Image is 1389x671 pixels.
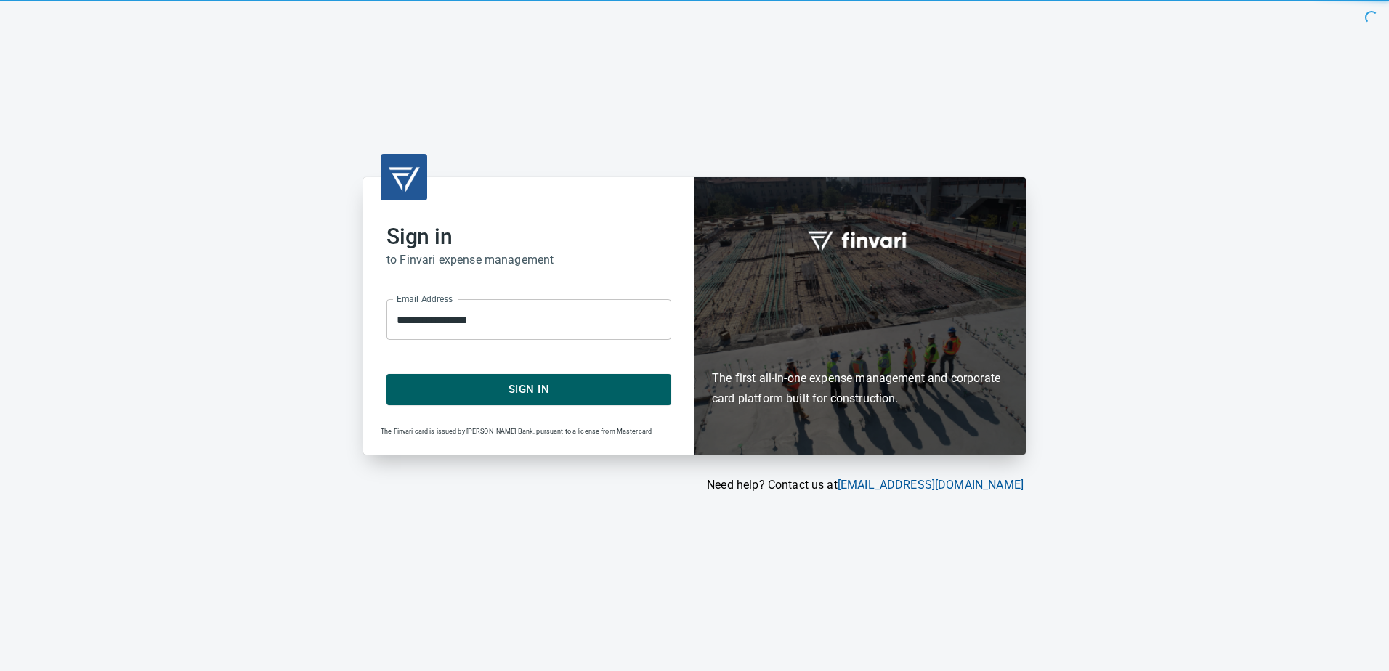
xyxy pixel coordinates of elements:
a: [EMAIL_ADDRESS][DOMAIN_NAME] [838,478,1024,492]
img: transparent_logo.png [386,160,421,195]
h6: to Finvari expense management [386,250,671,270]
div: Finvari [694,177,1026,454]
span: Sign In [402,380,655,399]
h2: Sign in [386,224,671,250]
p: Need help? Contact us at [363,476,1024,494]
h6: The first all-in-one expense management and corporate card platform built for construction. [712,284,1008,409]
span: The Finvari card is issued by [PERSON_NAME] Bank, pursuant to a license from Mastercard [381,428,652,435]
button: Sign In [386,374,671,404]
img: fullword_logo_white.png [806,223,915,256]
